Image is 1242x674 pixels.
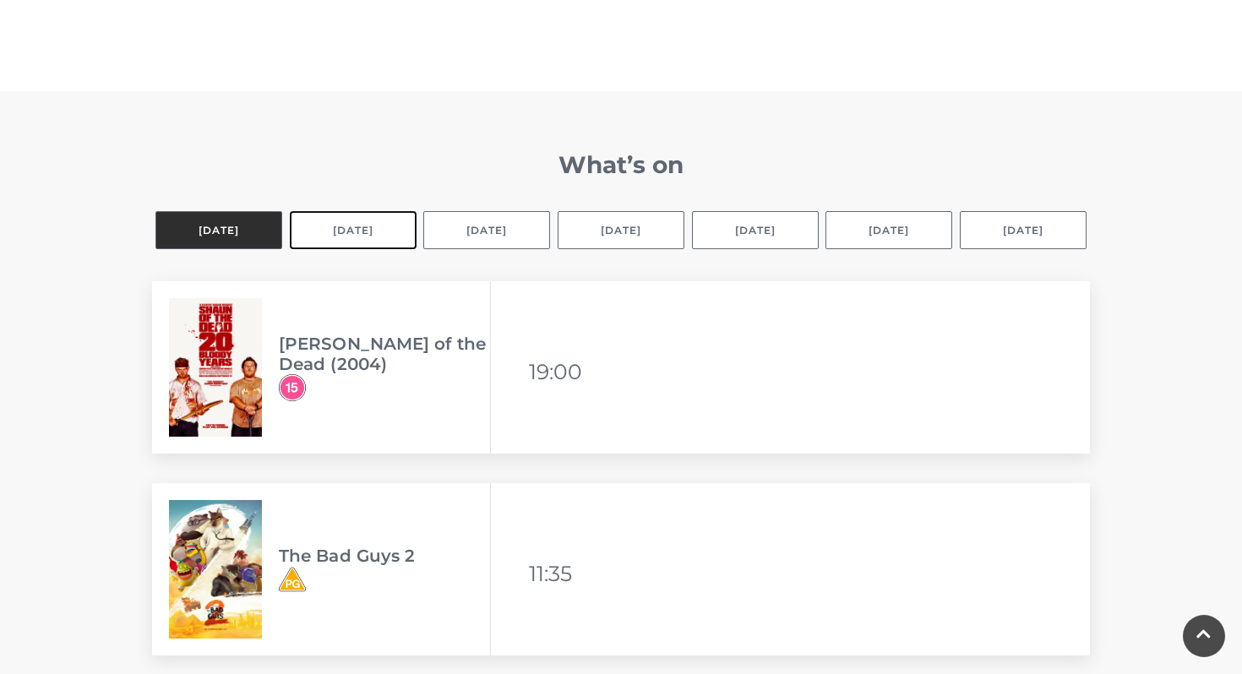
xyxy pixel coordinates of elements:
[558,211,684,249] button: [DATE]
[423,211,550,249] button: [DATE]
[155,211,282,249] button: [DATE]
[960,211,1087,249] button: [DATE]
[152,150,1090,179] h2: What’s on
[825,211,952,249] button: [DATE]
[692,211,819,249] button: [DATE]
[529,553,588,594] li: 11:35
[529,351,588,392] li: 19:00
[290,211,417,249] button: [DATE]
[279,334,490,374] h3: [PERSON_NAME] of the Dead (2004)
[279,546,490,566] h3: The Bad Guys 2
